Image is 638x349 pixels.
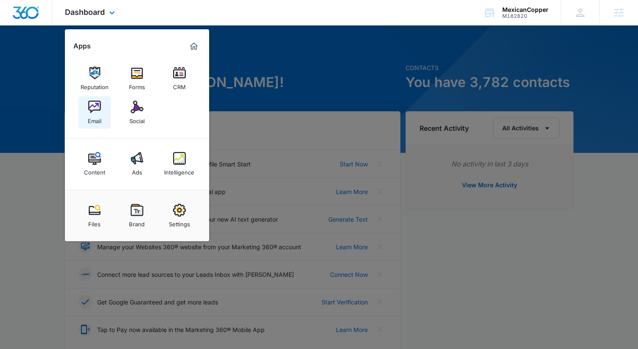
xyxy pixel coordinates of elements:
[121,96,153,129] a: Social
[65,8,105,17] span: Dashboard
[163,62,196,95] a: CRM
[84,165,105,176] div: Content
[132,165,142,176] div: Ads
[502,6,548,13] div: account name
[78,200,111,232] a: Files
[73,42,91,50] h2: Apps
[164,165,194,176] div: Intelligence
[187,39,201,53] a: Marketing 360® Dashboard
[121,62,153,95] a: Forms
[169,217,190,228] div: Settings
[88,113,101,124] div: Email
[502,13,548,19] div: account id
[163,148,196,180] a: Intelligence
[129,79,145,90] div: Forms
[121,200,153,232] a: Brand
[78,62,111,95] a: Reputation
[78,148,111,180] a: Content
[129,113,145,124] div: Social
[88,217,101,228] div: Files
[78,96,111,129] a: Email
[163,200,196,232] a: Settings
[129,217,145,228] div: Brand
[121,148,153,180] a: Ads
[81,79,109,90] div: Reputation
[173,79,186,90] div: CRM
